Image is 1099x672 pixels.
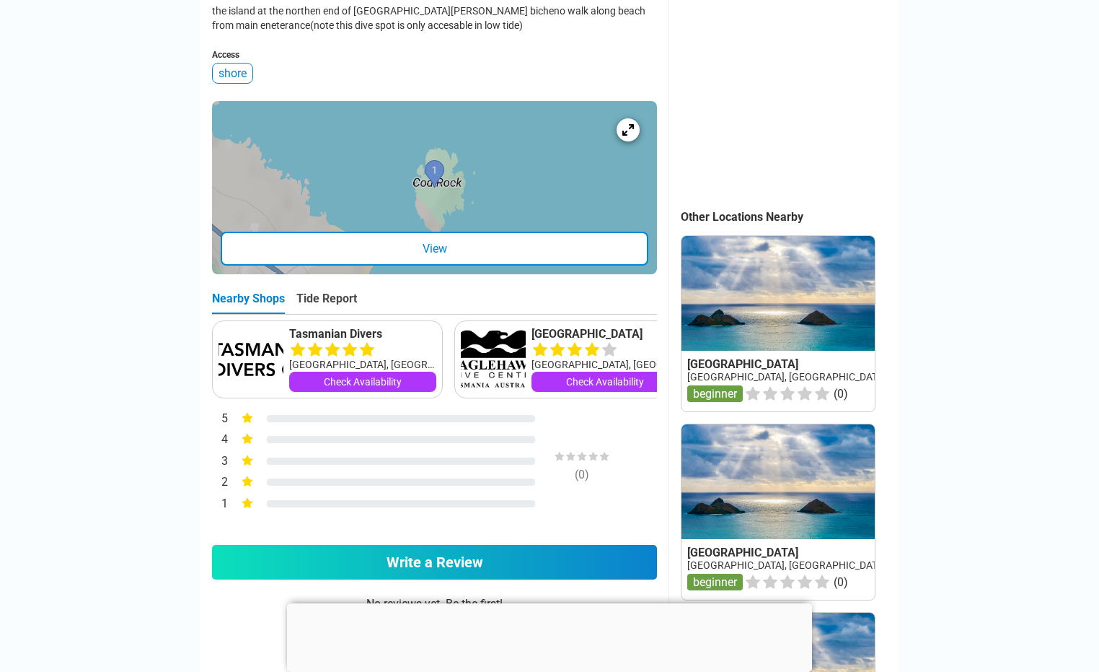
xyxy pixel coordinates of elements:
[531,372,679,392] a: Check Availability
[803,14,1085,212] iframe: Sign in with Google Dialogue
[212,63,253,84] div: shore
[528,468,636,481] div: ( 0 )
[212,545,657,580] a: Write a Review
[219,327,283,392] img: Tasmanian Divers
[212,453,228,471] div: 3
[212,495,228,514] div: 1
[289,372,436,392] a: Check Availability
[212,410,228,429] div: 5
[221,232,648,266] div: View
[287,603,812,668] iframe: Advertisement
[296,292,357,314] div: Tide Report
[212,292,285,314] div: Nearby Shops
[289,357,436,372] div: [GEOGRAPHIC_DATA], [GEOGRAPHIC_DATA]
[212,431,228,450] div: 4
[289,327,436,341] a: Tasmanian Divers
[681,4,874,184] iframe: Advertisement
[681,210,899,224] div: Other Locations Nearby
[212,50,657,60] div: Access
[531,357,679,372] div: [GEOGRAPHIC_DATA], [GEOGRAPHIC_DATA]
[461,327,526,392] img: Eaglehawk Dive Centre
[212,101,657,274] a: entry mapView
[531,327,679,341] a: [GEOGRAPHIC_DATA]
[212,474,228,492] div: 2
